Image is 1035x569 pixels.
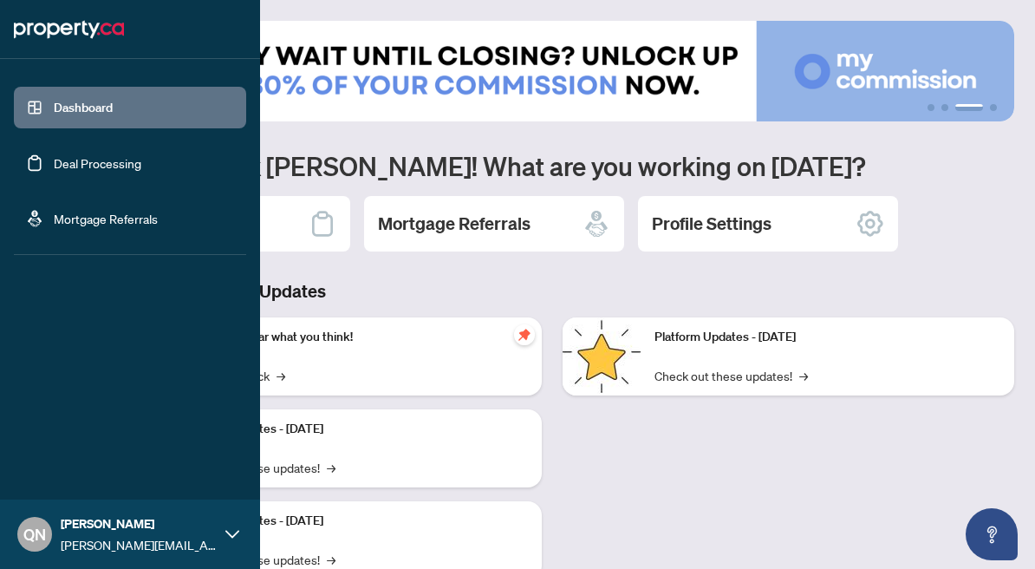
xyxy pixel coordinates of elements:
[182,420,528,439] p: Platform Updates - [DATE]
[54,155,141,171] a: Deal Processing
[654,328,1000,347] p: Platform Updates - [DATE]
[327,458,335,477] span: →
[90,21,1014,121] img: Slide 2
[652,212,771,236] h2: Profile Settings
[799,366,808,385] span: →
[928,104,934,111] button: 1
[966,508,1018,560] button: Open asap
[61,535,217,554] span: [PERSON_NAME][EMAIL_ADDRESS][DOMAIN_NAME]
[54,100,113,115] a: Dashboard
[955,104,983,111] button: 3
[514,324,535,345] span: pushpin
[563,317,641,396] img: Platform Updates - June 23, 2025
[941,104,948,111] button: 2
[182,512,528,531] p: Platform Updates - [DATE]
[61,514,217,533] span: [PERSON_NAME]
[654,366,808,385] a: Check out these updates!→
[327,550,335,569] span: →
[14,16,124,43] img: logo
[54,211,158,226] a: Mortgage Referrals
[378,212,531,236] h2: Mortgage Referrals
[90,279,1014,304] h3: Brokerage & Industry Updates
[277,366,285,385] span: →
[23,522,46,546] span: QN
[182,328,528,347] p: We want to hear what you think!
[90,149,1014,182] h1: Welcome back [PERSON_NAME]! What are you working on [DATE]?
[990,104,997,111] button: 4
